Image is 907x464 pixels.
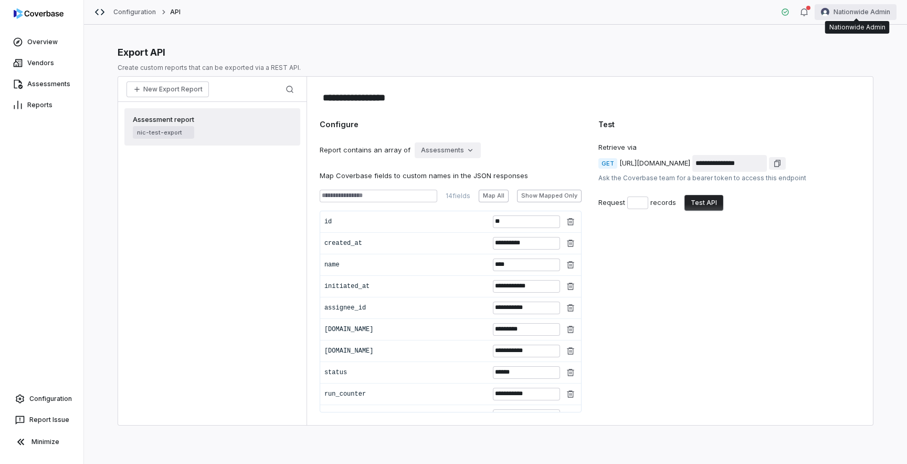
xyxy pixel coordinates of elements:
button: Test API [684,195,723,211]
button: Assessments [415,142,481,158]
div: id [324,218,487,226]
img: Nationwide Admin avatar [821,8,829,16]
p: Create custom reports that can be exported via a REST API. [118,64,873,72]
div: created_at [324,239,487,248]
span: Assessment report [133,115,194,124]
div: assignee_id [324,304,487,312]
a: Vendors [2,54,81,73]
div: run_counter [324,390,487,398]
span: GET [598,158,617,169]
img: logo-D7KZi-bG.svg [14,8,64,19]
div: [DOMAIN_NAME] [324,325,487,334]
button: Report Issue [4,410,79,429]
a: Assessment reportnic-test-export [124,108,300,146]
div: records [650,198,676,208]
button: Nationwide Admin avatarNationwide Admin [815,4,897,20]
a: Reports [2,96,81,115]
a: Overview [2,33,81,51]
span: API [170,8,181,16]
div: [DOMAIN_NAME] [324,347,487,355]
div: Configure [320,119,582,130]
a: Configuration [113,8,156,16]
span: nic-test-export [133,126,194,139]
a: Configuration [4,389,79,408]
div: Nationwide Admin [829,23,885,32]
div: summary.content.body [324,411,487,420]
div: [URL][DOMAIN_NAME] [619,158,690,169]
div: name [324,261,487,269]
div: Test [598,119,860,130]
div: initiated_at [324,282,487,291]
button: Show Mapped Only [517,190,582,202]
div: 14 fields [446,192,470,200]
button: New Export Report [126,81,209,97]
span: Nationwide Admin [834,8,890,16]
div: status [324,368,487,377]
div: Report contains an array of [320,145,410,156]
div: Ask the Coverbase team for a bearer token to access this endpoint [598,174,860,182]
div: Map Coverbase fields to custom names in the JSON responses [320,171,582,181]
div: Export API [118,46,873,59]
button: Map All [479,190,509,202]
div: Retrieve via [598,142,860,153]
a: Assessments [2,75,81,94]
div: Request [598,198,625,208]
button: Minimize [4,431,79,452]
